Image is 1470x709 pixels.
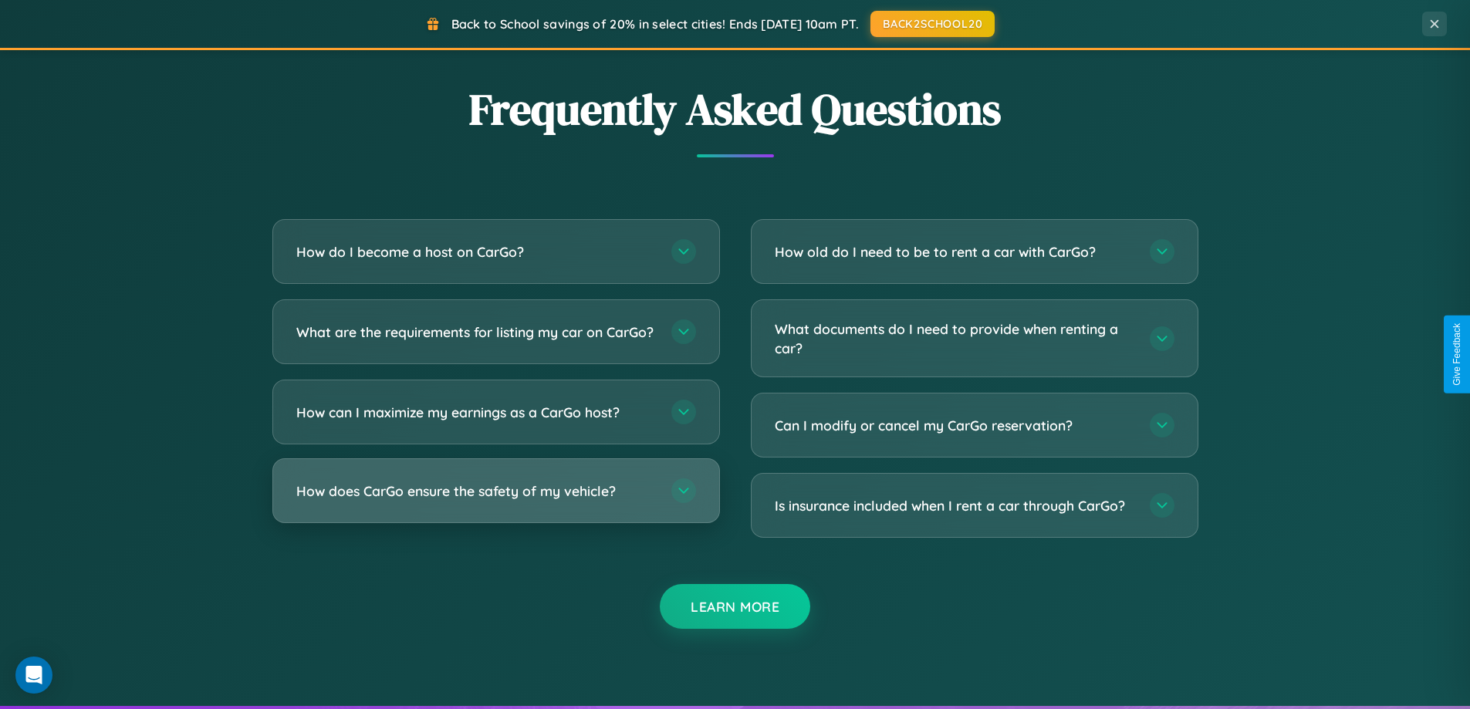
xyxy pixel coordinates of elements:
h3: How does CarGo ensure the safety of my vehicle? [296,481,656,501]
h3: How can I maximize my earnings as a CarGo host? [296,403,656,422]
button: BACK2SCHOOL20 [870,11,995,37]
h3: How do I become a host on CarGo? [296,242,656,262]
button: Learn More [660,584,810,629]
h3: Is insurance included when I rent a car through CarGo? [775,496,1134,515]
h3: What are the requirements for listing my car on CarGo? [296,322,656,342]
h3: Can I modify or cancel my CarGo reservation? [775,416,1134,435]
div: Open Intercom Messenger [15,657,52,694]
div: Give Feedback [1451,323,1462,386]
span: Back to School savings of 20% in select cities! Ends [DATE] 10am PT. [451,16,859,32]
h2: Frequently Asked Questions [272,79,1198,139]
h3: What documents do I need to provide when renting a car? [775,319,1134,357]
h3: How old do I need to be to rent a car with CarGo? [775,242,1134,262]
